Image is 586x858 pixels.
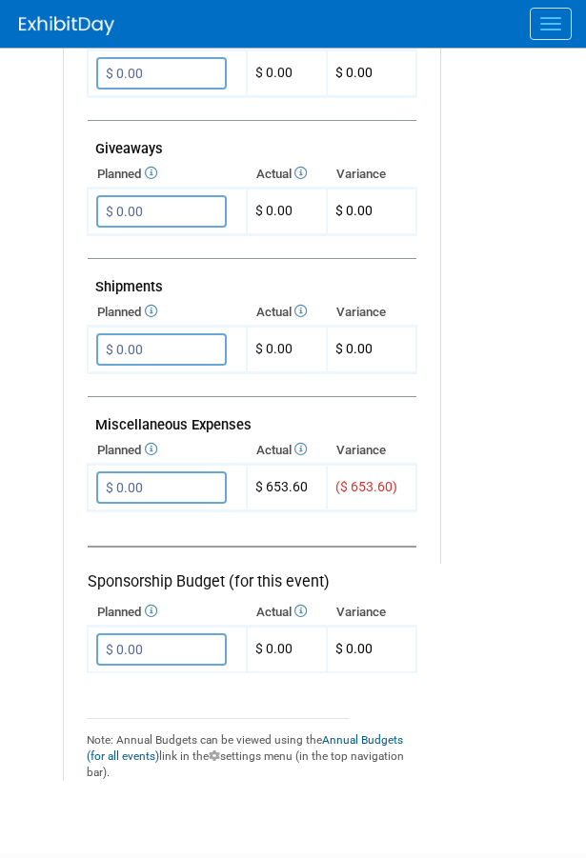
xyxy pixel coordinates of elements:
[247,299,327,326] th: Actual
[335,203,373,218] span: $ 0.00
[88,161,247,188] th: Planned
[530,8,572,40] button: Menu
[335,641,373,656] span: $ 0.00
[88,397,416,438] td: Miscellaneous Expenses
[247,599,327,626] th: Actual
[335,341,373,356] span: $ 0.00
[88,437,247,464] th: Planned
[87,707,417,723] div: _______________________________________________________
[247,161,327,188] th: Actual
[88,546,416,593] div: Sponsorship Budget (for this event)
[88,299,247,326] th: Planned
[19,16,114,35] img: ExhibitDay
[335,479,397,494] span: ($ 653.60)
[247,627,327,673] td: $ 0.00
[247,189,327,235] td: $ 0.00
[247,50,327,97] td: $ 0.00
[88,259,416,300] td: Shipments
[247,437,327,464] th: Actual
[327,599,416,626] th: Variance
[327,437,416,464] th: Variance
[327,299,416,326] th: Variance
[327,161,416,188] th: Variance
[88,121,416,162] td: Giveaways
[247,327,327,373] td: $ 0.00
[88,599,247,626] th: Planned
[247,465,327,511] td: $ 653.60
[335,65,373,80] span: $ 0.00
[87,723,417,781] div: Note: Annual Budgets can be viewed using the link in the settings menu (in the top navigation bar).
